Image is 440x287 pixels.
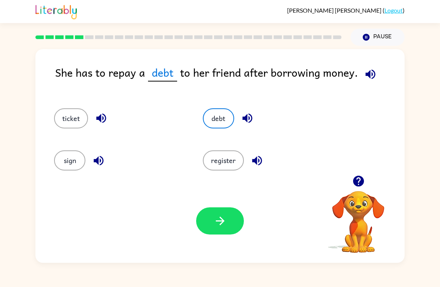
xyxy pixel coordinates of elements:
button: debt [203,108,234,128]
span: debt [148,64,177,82]
video: Your browser must support playing .mp4 files to use Literably. Please try using another browser. [321,179,396,254]
div: She has to repay a to her friend after borrowing money. [55,64,405,93]
span: [PERSON_NAME] [PERSON_NAME] [287,7,383,14]
button: Pause [351,29,405,46]
button: sign [54,150,85,170]
div: ( ) [287,7,405,14]
button: register [203,150,244,170]
button: ticket [54,108,88,128]
img: Literably [35,3,77,19]
a: Logout [384,7,403,14]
